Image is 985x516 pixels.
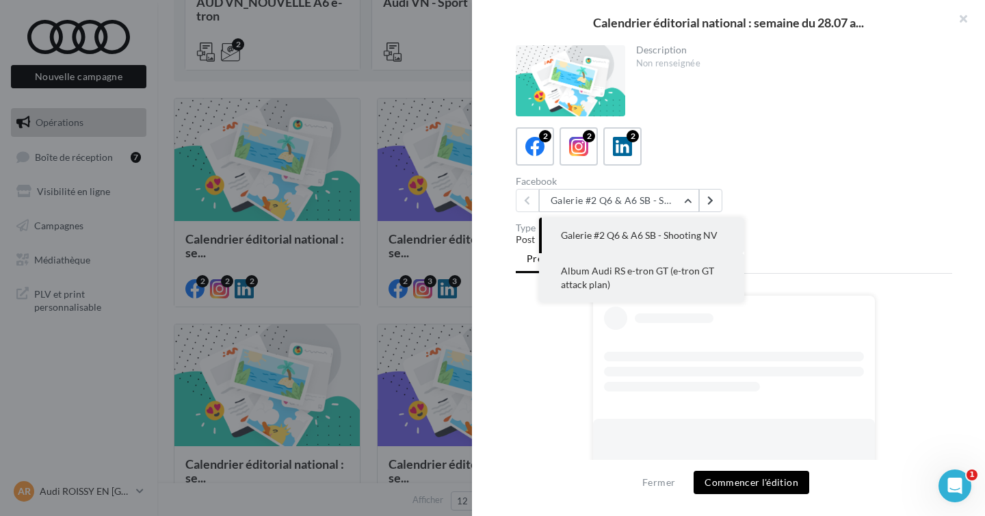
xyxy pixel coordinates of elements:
div: Description [636,45,942,55]
div: 2 [583,130,595,142]
button: Galerie #2 Q6 & A6 SB - Shooting NV [539,189,699,212]
div: 2 [539,130,551,142]
div: Non renseignée [636,57,942,70]
button: Fermer [637,474,681,491]
span: Calendrier éditorial national : semaine du 28.07 a... [593,16,864,29]
span: 1 [967,469,977,480]
div: Type [516,223,952,233]
iframe: Intercom live chat [938,469,971,502]
div: 2 [627,130,639,142]
button: Album Audi RS e-tron GT (e-tron GT attack plan) [539,253,744,302]
span: Galerie #2 Q6 & A6 SB - Shooting NV [561,229,718,241]
button: Galerie #2 Q6 & A6 SB - Shooting NV [539,218,744,253]
button: Commencer l'édition [694,471,809,494]
div: Facebook [516,177,728,186]
span: Album Audi RS e-tron GT (e-tron GT attack plan) [561,265,714,290]
div: Post [516,233,952,246]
